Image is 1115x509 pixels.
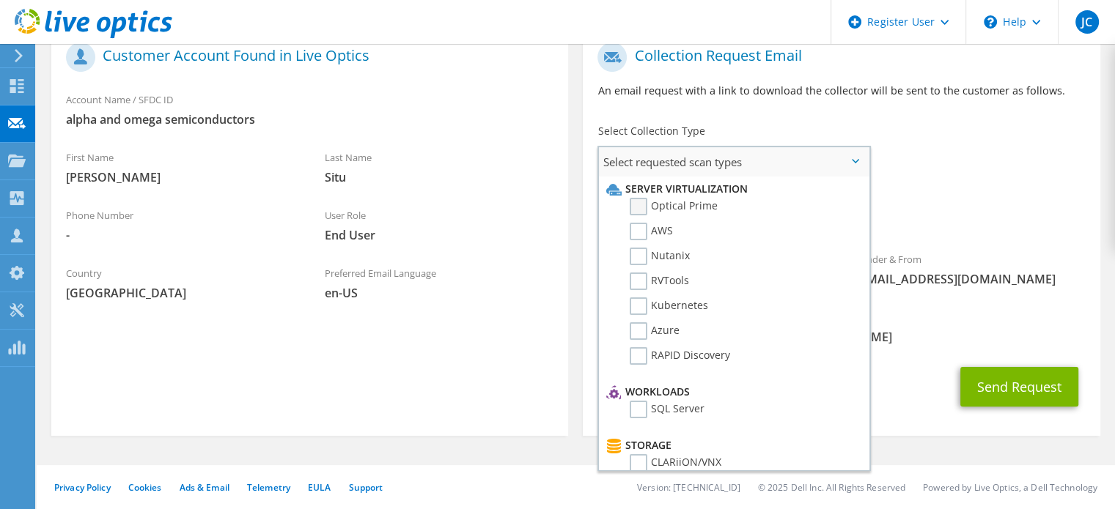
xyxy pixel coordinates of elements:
div: Country [51,258,310,308]
a: EULA [308,481,331,494]
p: An email request with a link to download the collector will be sent to the customer as follows. [597,83,1085,99]
li: © 2025 Dell Inc. All Rights Reserved [758,481,905,494]
a: Ads & Email [180,481,229,494]
label: RVTools [630,272,689,290]
div: Phone Number [51,200,310,250]
span: - [66,227,295,243]
div: Requested Collections [583,182,1100,237]
label: RAPID Discovery [630,347,730,365]
h1: Collection Request Email [597,42,1078,72]
div: Last Name [310,142,569,193]
span: alpha and omega semiconductors [66,111,553,127]
span: [EMAIL_ADDRESS][DOMAIN_NAME] [856,271,1086,287]
span: Situ [325,169,554,185]
span: [GEOGRAPHIC_DATA] [66,285,295,301]
a: Privacy Policy [54,481,111,494]
label: AWS [630,223,673,240]
li: Storage [603,436,861,454]
div: User Role [310,200,569,250]
a: Cookies [128,481,162,494]
li: Powered by Live Optics, a Dell Technology [923,481,1097,494]
svg: \n [984,15,997,29]
li: Workloads [603,383,861,401]
div: First Name [51,142,310,193]
a: Support [348,481,383,494]
span: Select requested scan types [599,147,869,177]
a: Telemetry [247,481,290,494]
li: Version: [TECHNICAL_ID] [637,481,740,494]
h1: Customer Account Found in Live Optics [66,42,546,72]
div: Sender & From [842,244,1100,294]
span: JC [1075,10,1099,34]
label: CLARiiON/VNX [630,454,721,472]
label: Select Collection Type [597,124,704,138]
span: en-US [325,285,554,301]
div: To [583,244,842,294]
button: Send Request [960,367,1078,406]
li: Server Virtualization [603,180,861,198]
span: [PERSON_NAME] [66,169,295,185]
span: End User [325,227,554,243]
div: Preferred Email Language [310,258,569,308]
label: SQL Server [630,401,704,418]
label: Nutanix [630,248,690,265]
div: CC & Reply To [583,302,1100,352]
div: Account Name / SFDC ID [51,84,568,135]
label: Optical Prime [630,198,718,215]
label: Azure [630,322,680,340]
label: Kubernetes [630,297,708,315]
